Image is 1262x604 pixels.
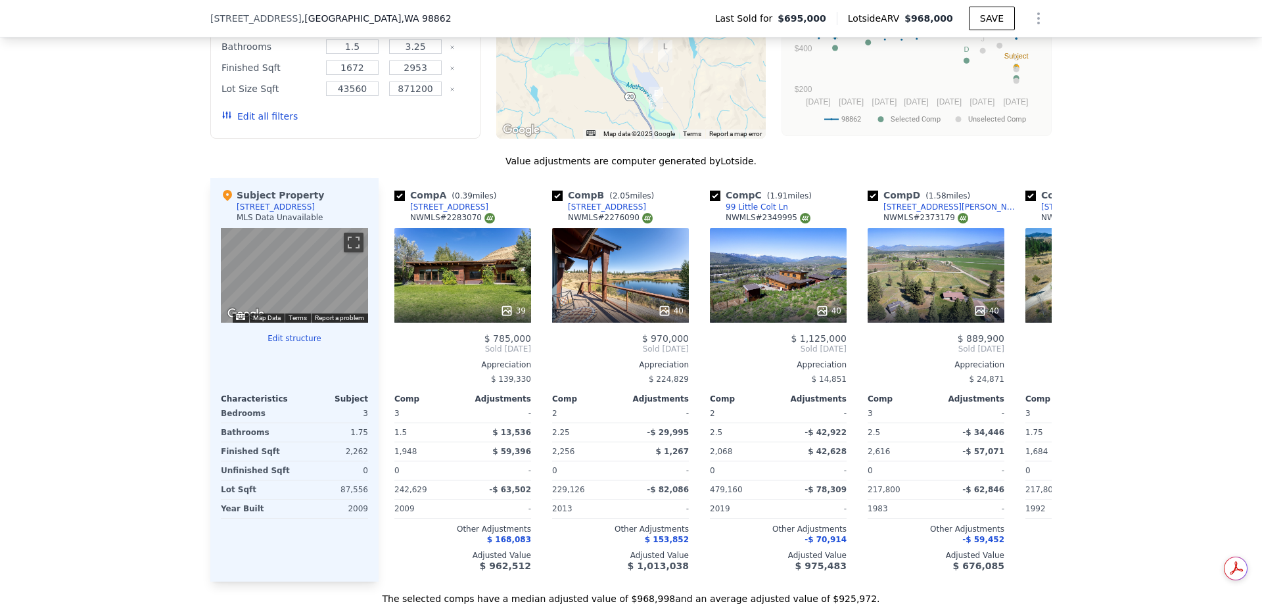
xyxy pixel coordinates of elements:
text: [DATE] [806,97,831,106]
text: [DATE] [937,97,962,106]
span: $ 676,085 [953,561,1004,571]
span: $ 889,900 [958,333,1004,344]
img: NWMLS Logo [642,213,653,223]
div: Year Built [221,499,292,518]
div: 1983 [868,499,933,518]
text: Subject [1004,52,1029,60]
text: Selected Comp [891,115,941,124]
span: -$ 42,922 [805,428,847,437]
span: Map data ©2025 Google [603,130,675,137]
text: F [1014,62,1019,70]
span: 479,160 [710,485,743,494]
span: -$ 57,071 [962,447,1004,456]
span: 0 [552,466,557,475]
span: 3 [1025,409,1031,418]
span: 1,948 [394,447,417,456]
div: 2019 [710,499,776,518]
span: Sold [DATE] [552,344,689,354]
button: SAVE [969,7,1015,30]
button: Toggle fullscreen view [344,233,363,252]
div: Bathrooms [221,423,292,442]
div: Adjusted Value [868,550,1004,561]
img: Google [224,306,268,323]
a: Open this area in Google Maps (opens a new window) [500,122,543,139]
div: Adjustments [620,394,689,404]
text: [DATE] [839,97,864,106]
a: [STREET_ADDRESS] [552,202,646,212]
span: $ 970,000 [642,333,689,344]
span: $ 785,000 [484,333,531,344]
div: Lot Sqft [221,480,292,499]
div: Adjusted Value [394,550,531,561]
span: -$ 29,995 [647,428,689,437]
span: $ 42,628 [808,447,847,456]
text: [DATE] [872,97,897,106]
div: [STREET_ADDRESS] [410,202,488,212]
div: - [623,404,689,423]
button: Keyboard shortcuts [586,130,596,136]
div: - [623,499,689,518]
span: 1.58 [929,191,947,200]
div: 40 [973,304,999,317]
div: Comp C [710,189,817,202]
span: -$ 78,309 [805,485,847,494]
div: [STREET_ADDRESS] [1041,202,1119,212]
span: Sold [DATE] [394,344,531,354]
span: 229,126 [552,485,585,494]
span: ( miles) [920,191,975,200]
span: ( miles) [446,191,502,200]
div: 574 Twisp Winthrop Eastside Rd [638,31,653,53]
div: Street View [221,228,368,323]
div: Comp [394,394,463,404]
span: , WA 98862 [401,13,451,24]
span: $ 962,512 [480,561,531,571]
span: -$ 70,914 [805,535,847,544]
span: Sold [DATE] [1025,344,1162,354]
div: Appreciation [868,360,1004,370]
div: 1992 [1025,499,1091,518]
div: Other Adjustments [552,524,689,534]
div: NWMLS # 2276090 [568,212,653,223]
span: 0 [710,466,715,475]
div: 2.25 [552,423,618,442]
div: 28 Wandling Rd [570,34,584,57]
div: Comp A [394,189,502,202]
div: - [939,404,1004,423]
img: NWMLS Logo [958,213,968,223]
div: 39 [500,304,526,317]
div: 0 [297,461,368,480]
span: 1,684 [1025,447,1048,456]
a: Open this area in Google Maps (opens a new window) [224,306,268,323]
span: $ 153,852 [645,535,689,544]
span: -$ 34,446 [962,428,1004,437]
div: Comp [1025,394,1094,404]
div: Comp D [868,189,975,202]
img: Google [500,122,543,139]
button: Clear [450,87,455,92]
text: [DATE] [904,97,929,106]
img: NWMLS Logo [800,213,810,223]
div: 143 Harrier Hill Rd [658,40,672,62]
span: -$ 82,086 [647,485,689,494]
div: - [465,461,531,480]
div: - [781,499,847,518]
button: Clear [450,45,455,50]
div: Appreciation [710,360,847,370]
div: Other Adjustments [394,524,531,534]
span: [STREET_ADDRESS] [210,12,302,25]
div: NWMLS # 2255144 [1041,212,1126,223]
div: Bathrooms [222,37,318,56]
div: Map [221,228,368,323]
div: Other Adjustments [710,524,847,534]
div: Other Adjustments [1025,524,1162,534]
span: 217,800 [868,485,900,494]
div: 40 [816,304,841,317]
span: 2,256 [552,447,574,456]
div: 40 [658,304,684,317]
a: Report a map error [709,130,762,137]
div: NWMLS # 2283070 [410,212,495,223]
span: $ 1,013,038 [628,561,689,571]
div: 2009 [394,499,460,518]
span: 0 [394,466,400,475]
div: Adjustments [463,394,531,404]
